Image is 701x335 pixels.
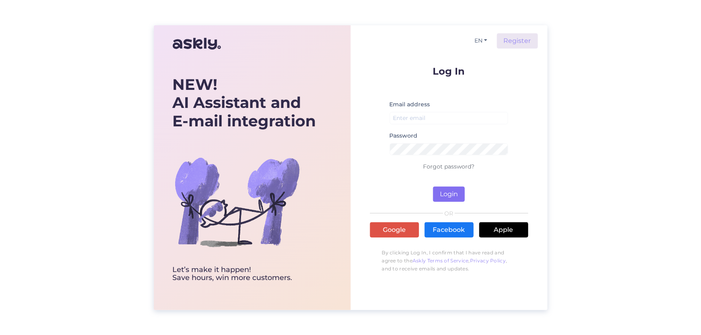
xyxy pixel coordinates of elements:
[173,75,316,130] div: AI Assistant and E-mail integration
[370,222,419,238] a: Google
[390,112,509,124] input: Enter email
[370,66,528,76] p: Log In
[390,100,430,109] label: Email address
[413,258,469,264] a: Askly Terms of Service
[443,211,455,216] span: OR
[173,266,316,282] div: Let’s make it happen! Save hours, win more customers.
[425,222,474,238] a: Facebook
[433,187,465,202] button: Login
[173,75,218,94] b: NEW!
[471,35,490,47] button: EN
[173,138,301,266] img: bg-askly
[423,163,475,170] a: Forgot password?
[173,34,221,53] img: Askly
[497,33,538,49] a: Register
[479,222,528,238] a: Apple
[390,132,418,140] label: Password
[370,245,528,277] p: By clicking Log In, I confirm that I have read and agree to the , , and to receive emails and upd...
[470,258,506,264] a: Privacy Policy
